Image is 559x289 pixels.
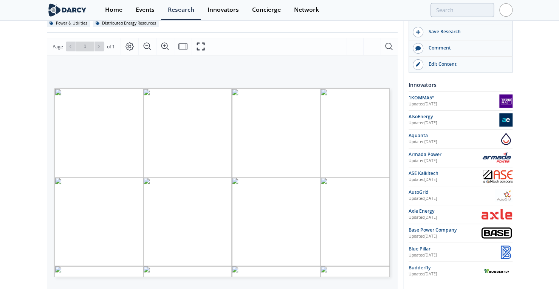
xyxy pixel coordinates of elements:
[409,132,513,145] a: Aquanta Updated[DATE] Aquanta
[481,152,513,164] img: Armada Power
[423,61,508,68] div: Edit Content
[409,215,481,221] div: Updated [DATE]
[481,209,513,220] img: Axle Energy
[409,151,513,164] a: Armada Power Updated[DATE] Armada Power
[423,28,508,35] div: Save Research
[409,227,481,233] div: Base Power Company
[409,208,481,215] div: Axle Energy
[409,170,513,183] a: ASE Kalkitech Updated[DATE] ASE Kalkitech
[409,196,495,202] div: Updated [DATE]
[409,227,513,240] a: Base Power Company Updated[DATE] Base Power Company
[409,271,481,277] div: Updated [DATE]
[409,139,499,145] div: Updated [DATE]
[409,170,483,177] div: ASE Kalkitech
[409,101,499,107] div: Updated [DATE]
[409,177,483,183] div: Updated [DATE]
[499,246,513,259] img: Blue Pillar
[47,3,88,17] img: logo-wide.svg
[409,94,499,101] div: 1KOMMA5°
[409,233,481,240] div: Updated [DATE]
[252,7,281,13] div: Concierge
[409,246,513,259] a: Blue Pillar Updated[DATE] Blue Pillar
[168,7,194,13] div: Research
[423,45,508,51] div: Comment
[499,3,513,17] img: Profile
[499,113,513,127] img: AlsoEnergy
[409,252,499,258] div: Updated [DATE]
[47,20,90,27] div: Power & Utilities
[481,227,513,240] img: Base Power Company
[409,94,513,108] a: 1KOMMA5° Updated[DATE] 1KOMMA5°
[207,7,239,13] div: Innovators
[93,20,159,27] div: Distributed Energy Resources
[499,132,513,145] img: Aquanta
[409,208,513,221] a: Axle Energy Updated[DATE] Axle Energy
[409,246,499,252] div: Blue Pillar
[409,189,513,202] a: AutoGrid Updated[DATE] AutoGrid
[483,170,512,183] img: ASE Kalkitech
[409,264,481,271] div: Budderfly
[409,57,512,73] a: Edit Content
[409,151,481,158] div: Armada Power
[409,158,481,164] div: Updated [DATE]
[409,189,495,196] div: AutoGrid
[409,120,499,126] div: Updated [DATE]
[409,132,499,139] div: Aquanta
[409,113,513,127] a: AlsoEnergy Updated[DATE] AlsoEnergy
[481,266,513,276] img: Budderfly
[294,7,319,13] div: Network
[409,78,513,91] div: Innovators
[136,7,155,13] div: Events
[495,189,513,202] img: AutoGrid
[499,94,513,108] img: 1KOMMA5°
[105,7,122,13] div: Home
[430,3,494,17] input: Advanced Search
[409,113,499,120] div: AlsoEnergy
[409,264,513,278] a: Budderfly Updated[DATE] Budderfly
